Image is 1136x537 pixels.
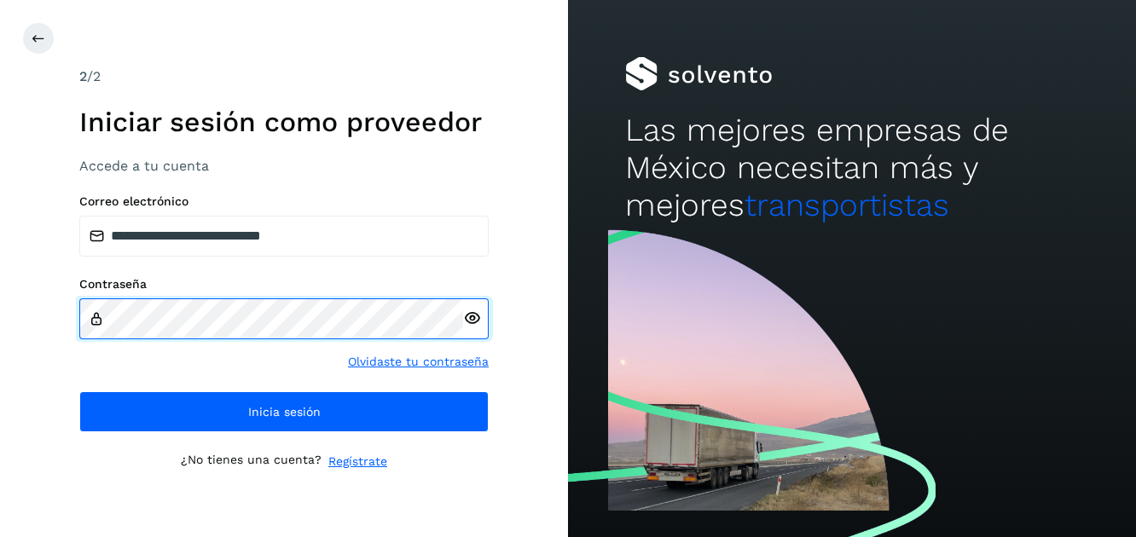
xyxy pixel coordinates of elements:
div: /2 [79,66,489,87]
h2: Las mejores empresas de México necesitan más y mejores [625,112,1080,225]
span: 2 [79,68,87,84]
label: Contraseña [79,277,489,292]
a: Olvidaste tu contraseña [348,353,489,371]
p: ¿No tienes una cuenta? [181,453,322,471]
span: transportistas [745,187,949,223]
h1: Iniciar sesión como proveedor [79,106,489,138]
span: Inicia sesión [248,406,321,418]
a: Regístrate [328,453,387,471]
label: Correo electrónico [79,194,489,209]
button: Inicia sesión [79,391,489,432]
h3: Accede a tu cuenta [79,158,489,174]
